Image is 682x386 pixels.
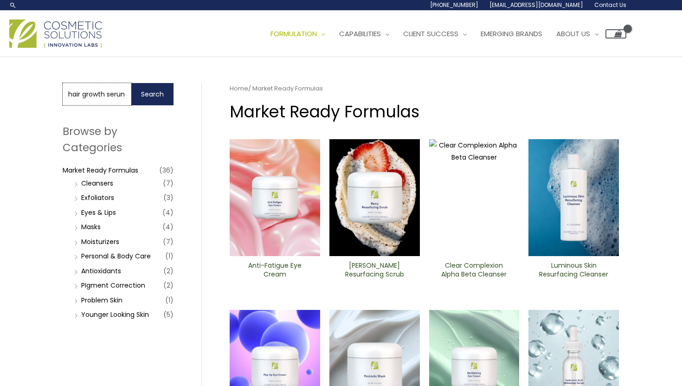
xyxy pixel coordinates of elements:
[81,310,149,319] a: Younger Looking Skin
[549,20,605,48] a: About Us
[264,20,332,48] a: Formulation
[165,294,174,307] span: (1)
[337,261,412,282] a: [PERSON_NAME] Resurfacing Scrub
[9,1,17,9] a: Search icon link
[81,237,119,246] a: Moisturizers
[396,20,474,48] a: Client Success
[437,261,511,279] h2: Clear Complexion Alpha Beta ​Cleanser
[437,261,511,282] a: Clear Complexion Alpha Beta ​Cleanser
[536,261,611,279] h2: Luminous Skin Resurfacing ​Cleanser
[81,193,114,202] a: Exfoliators
[556,29,590,39] span: About Us
[430,1,478,9] span: [PHONE_NUMBER]
[163,279,174,292] span: (2)
[81,179,113,188] a: Cleansers
[605,29,626,39] a: View Shopping Cart, empty
[63,83,131,105] input: Search products…
[81,208,116,217] a: Eyes & Lips
[489,1,583,9] span: [EMAIL_ADDRESS][DOMAIN_NAME]
[230,139,320,256] img: Anti Fatigue Eye Cream
[329,139,420,256] img: Berry Resurfacing Scrub
[131,83,174,105] button: Search
[165,250,174,263] span: (1)
[337,261,412,279] h2: [PERSON_NAME] Resurfacing Scrub
[474,20,549,48] a: Emerging Brands
[429,139,520,256] img: Clear Complexion Alpha Beta ​Cleanser
[163,191,174,204] span: (3)
[63,166,138,175] a: Market Ready Formulas
[403,29,458,39] span: Client Success
[81,222,101,232] a: Masks
[594,1,626,9] span: Contact Us
[81,296,122,305] a: Problem Skin
[163,264,174,277] span: (2)
[162,206,174,219] span: (4)
[528,139,619,256] img: Luminous Skin Resurfacing ​Cleanser
[163,177,174,190] span: (7)
[81,281,145,290] a: PIgment Correction
[162,220,174,233] span: (4)
[339,29,381,39] span: Capabilities
[481,29,542,39] span: Emerging Brands
[270,29,317,39] span: Formulation
[9,19,102,48] img: Cosmetic Solutions Logo
[81,251,151,261] a: Personal & Body Care
[81,266,121,276] a: Antioxidants
[238,261,312,279] h2: Anti-Fatigue Eye Cream
[230,83,619,94] nav: Breadcrumb
[230,84,248,93] a: Home
[230,100,619,123] h1: Market Ready Formulas
[63,123,174,155] h2: Browse by Categories
[238,261,312,282] a: Anti-Fatigue Eye Cream
[163,308,174,321] span: (5)
[163,235,174,248] span: (7)
[536,261,611,282] a: Luminous Skin Resurfacing ​Cleanser
[332,20,396,48] a: Capabilities
[257,20,626,48] nav: Site Navigation
[159,164,174,177] span: (36)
